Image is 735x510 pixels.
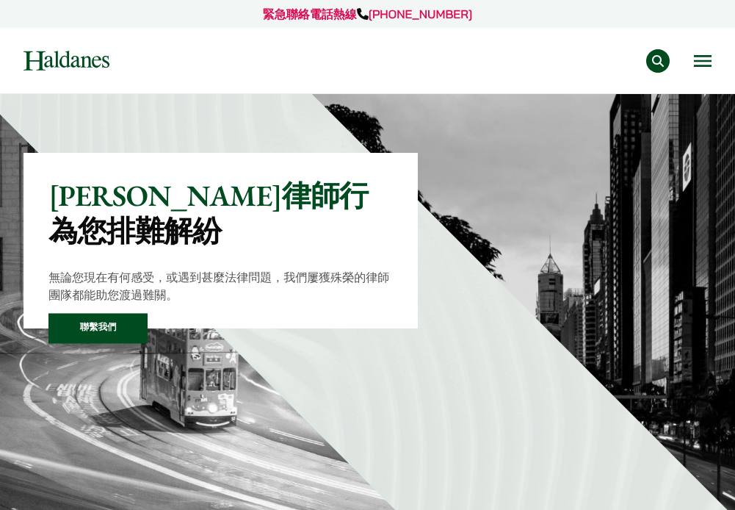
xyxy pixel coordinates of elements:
button: Search [646,49,670,73]
p: [PERSON_NAME]律師行 [48,178,393,248]
a: 緊急聯絡電話熱線[PHONE_NUMBER] [263,7,473,21]
button: Open menu [694,55,712,67]
p: 無論您現在有何感受，或遇到甚麼法律問題，我們屢獲殊榮的律師團隊都能助您渡過難關。 [48,268,393,304]
img: Logo of Haldanes [23,51,109,71]
mark: 為您排難解紛 [48,212,221,250]
a: 聯繫我們 [48,314,148,344]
